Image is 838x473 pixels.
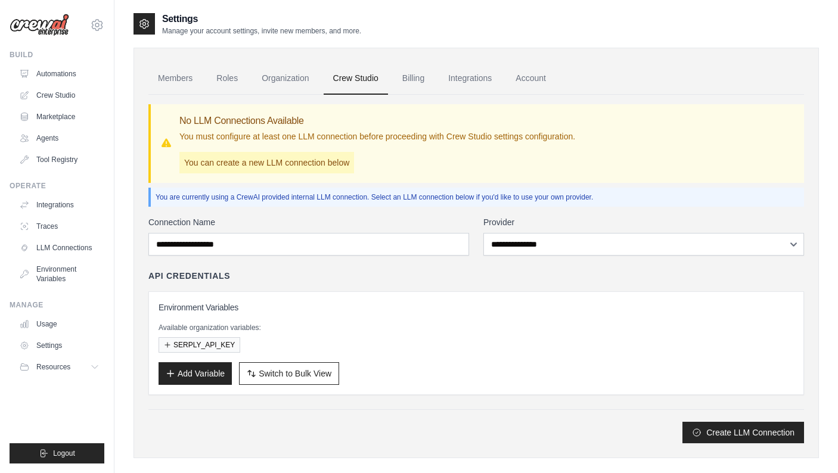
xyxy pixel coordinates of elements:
button: Resources [14,357,104,376]
span: Switch to Bulk View [259,368,331,379]
a: Roles [207,63,247,95]
a: Marketplace [14,107,104,126]
a: Integrations [439,63,501,95]
a: Billing [393,63,434,95]
a: Crew Studio [324,63,388,95]
a: Settings [14,336,104,355]
div: Operate [10,181,104,191]
h3: No LLM Connections Available [179,114,575,128]
label: Provider [483,216,804,228]
img: Logo [10,14,69,36]
h2: Settings [162,12,361,26]
a: Agents [14,129,104,148]
button: Add Variable [159,362,232,385]
a: LLM Connections [14,238,104,257]
button: Create LLM Connection [682,422,804,443]
h4: API Credentials [148,270,230,282]
a: Environment Variables [14,260,104,288]
div: Manage [10,300,104,310]
a: Traces [14,217,104,236]
a: Integrations [14,195,104,214]
p: You must configure at least one LLM connection before proceeding with Crew Studio settings config... [179,130,575,142]
button: Logout [10,443,104,463]
a: Members [148,63,202,95]
label: Connection Name [148,216,469,228]
button: SERPLY_API_KEY [159,337,240,353]
a: Organization [252,63,318,95]
a: Automations [14,64,104,83]
div: Build [10,50,104,60]
a: Account [506,63,555,95]
span: Logout [53,449,75,458]
button: Switch to Bulk View [239,362,339,385]
p: Available organization variables: [159,323,794,332]
a: Tool Registry [14,150,104,169]
span: Resources [36,362,70,372]
p: You can create a new LLM connection below [179,152,354,173]
a: Crew Studio [14,86,104,105]
h3: Environment Variables [159,301,794,313]
a: Usage [14,315,104,334]
p: Manage your account settings, invite new members, and more. [162,26,361,36]
p: You are currently using a CrewAI provided internal LLM connection. Select an LLM connection below... [156,192,799,202]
